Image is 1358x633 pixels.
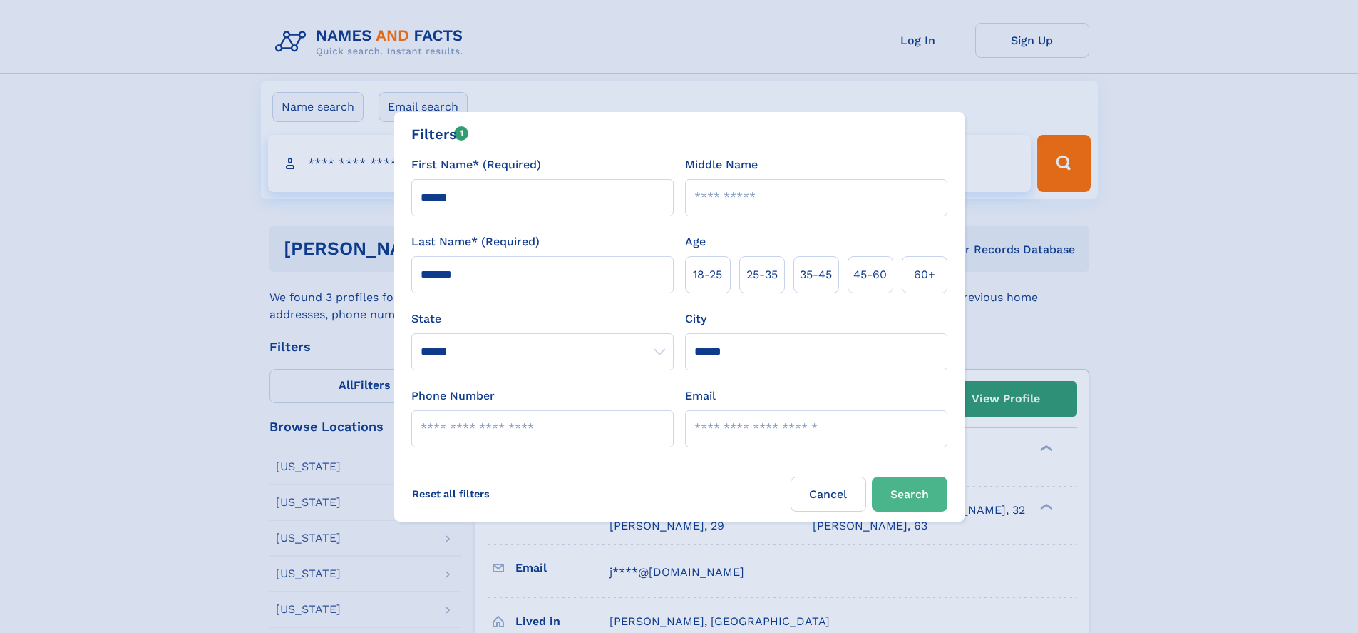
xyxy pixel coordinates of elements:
span: 35‑45 [800,266,832,283]
span: 25‑35 [746,266,778,283]
span: 45‑60 [853,266,887,283]
label: Phone Number [411,388,495,405]
label: Last Name* (Required) [411,233,540,250]
label: Cancel [791,477,866,512]
label: City [685,310,706,328]
label: Age [685,233,706,250]
label: State [411,310,674,328]
div: Filters [411,123,469,145]
span: 18‑25 [693,266,722,283]
label: Email [685,388,716,405]
button: Search [872,477,947,512]
span: 60+ [914,266,935,283]
label: First Name* (Required) [411,156,541,173]
label: Middle Name [685,156,758,173]
label: Reset all filters [403,477,499,511]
